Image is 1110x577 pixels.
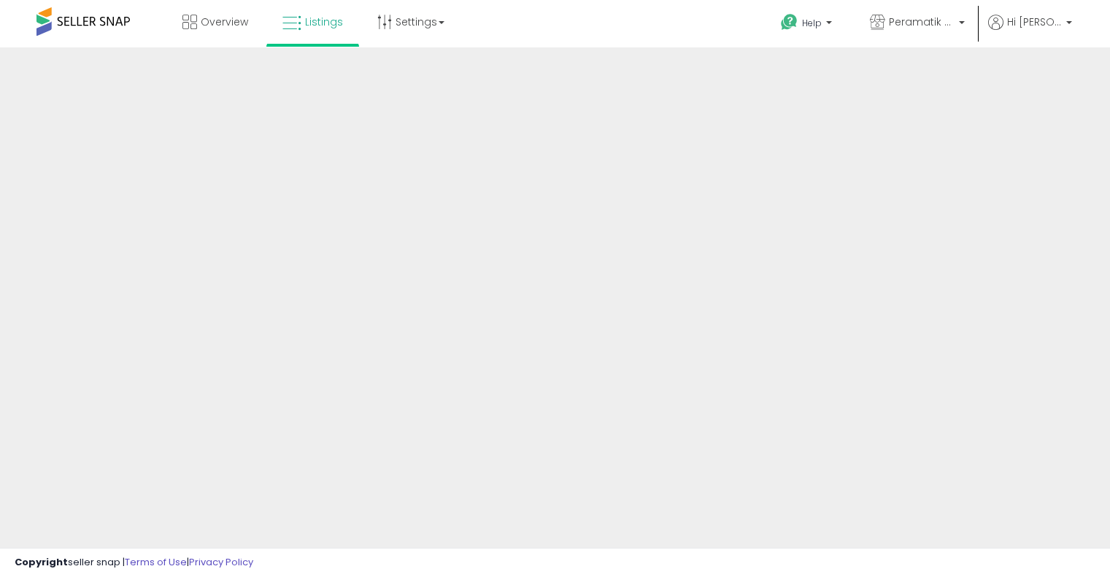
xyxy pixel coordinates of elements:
a: Privacy Policy [189,555,253,569]
span: Listings [305,15,343,29]
i: Get Help [780,13,798,31]
div: seller snap | | [15,556,253,570]
a: Terms of Use [125,555,187,569]
strong: Copyright [15,555,68,569]
a: Hi [PERSON_NAME] [988,15,1072,47]
span: Peramatik Goods Ltd CA [889,15,955,29]
span: Help [802,17,822,29]
span: Hi [PERSON_NAME] [1007,15,1062,29]
span: Overview [201,15,248,29]
a: Help [769,2,847,47]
